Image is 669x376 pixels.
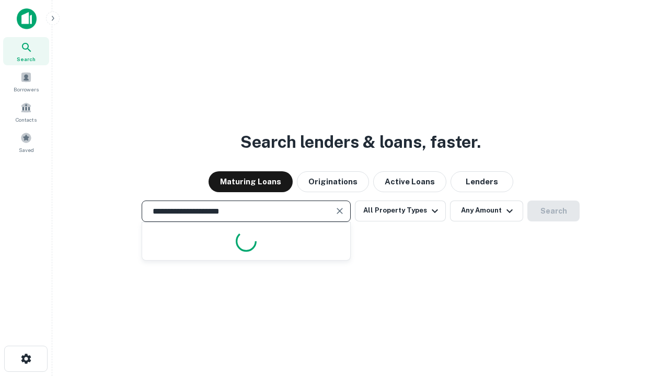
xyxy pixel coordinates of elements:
[17,8,37,29] img: capitalize-icon.png
[209,171,293,192] button: Maturing Loans
[451,171,513,192] button: Lenders
[16,115,37,124] span: Contacts
[14,85,39,93] span: Borrowers
[17,55,36,63] span: Search
[332,204,347,218] button: Clear
[355,201,446,221] button: All Property Types
[240,130,481,155] h3: Search lenders & loans, faster.
[450,201,523,221] button: Any Amount
[373,171,446,192] button: Active Loans
[297,171,369,192] button: Originations
[19,146,34,154] span: Saved
[617,292,669,343] iframe: Chat Widget
[3,98,49,126] a: Contacts
[3,128,49,156] a: Saved
[3,37,49,65] a: Search
[3,67,49,96] a: Borrowers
